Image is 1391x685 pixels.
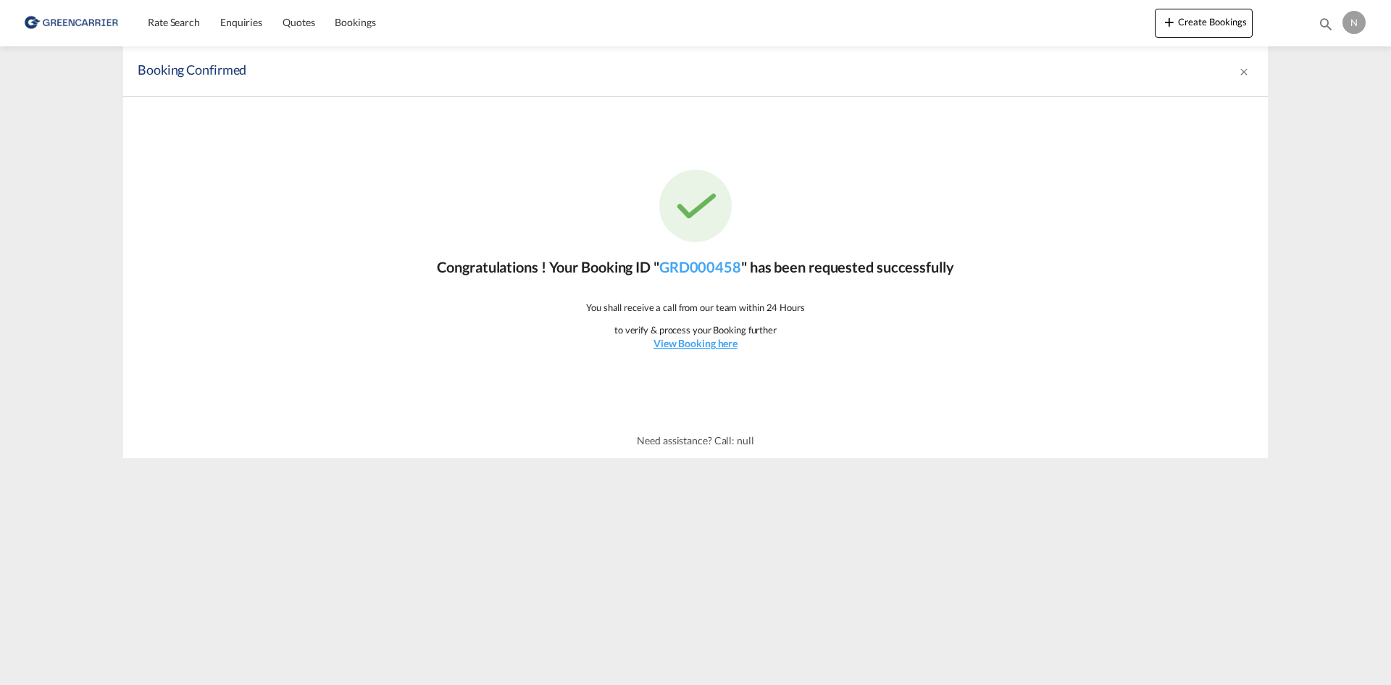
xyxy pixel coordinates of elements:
[1238,66,1250,78] md-icon: icon-close
[653,337,738,349] u: View Booking here
[659,258,741,275] a: GRD000458
[1342,11,1366,34] div: N
[22,7,120,39] img: b0b18ec08afe11efb1d4932555f5f09d.png
[1161,13,1178,30] md-icon: icon-plus 400-fg
[283,16,314,28] span: Quotes
[586,301,805,314] p: You shall receive a call from our team within 24 Hours
[1318,16,1334,38] div: icon-magnify
[614,323,777,336] p: to verify & process your Booking further
[437,257,953,277] p: Congratulations ! Your Booking ID " " has been requested successfully
[1155,9,1253,38] button: icon-plus 400-fgCreate Bookings
[148,16,200,28] span: Rate Search
[220,16,262,28] span: Enquiries
[637,433,753,448] p: Need assistance? Call: null
[138,61,1030,82] div: Booking Confirmed
[335,16,375,28] span: Bookings
[1318,16,1334,32] md-icon: icon-magnify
